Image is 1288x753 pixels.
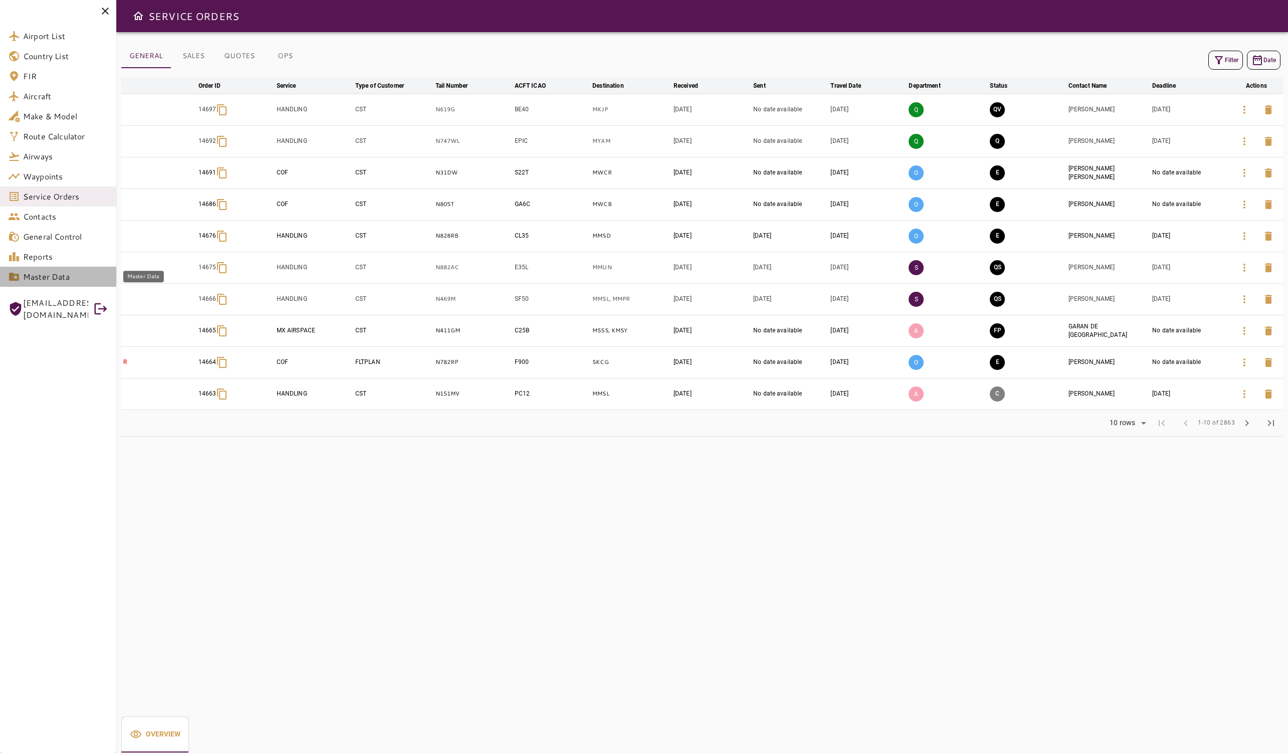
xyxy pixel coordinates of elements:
[592,232,670,240] p: MMSD
[828,157,907,189] td: [DATE]
[672,378,751,410] td: [DATE]
[592,137,670,145] p: MYAM
[353,378,434,410] td: CST
[275,378,353,410] td: HANDLING
[909,292,924,307] p: S
[355,80,404,92] div: Type of Customer
[513,315,591,346] td: C25B
[828,283,907,315] td: [DATE]
[277,80,309,92] span: Service
[123,358,194,366] p: R
[828,378,907,410] td: [DATE]
[513,157,591,189] td: S22T
[1232,287,1256,311] button: Details
[1256,161,1280,185] button: Delete
[275,346,353,378] td: COF
[909,102,924,117] p: Q
[751,189,828,220] td: No date available
[672,346,751,378] td: [DATE]
[592,200,670,209] p: MWCB
[275,220,353,252] td: HANDLING
[436,358,511,366] p: N782RP
[990,292,1005,307] button: QUOTE SENT
[23,191,108,203] span: Service Orders
[198,105,217,114] p: 14697
[990,197,1005,212] button: EXECUTION
[216,44,263,68] button: QUOTES
[1066,220,1150,252] td: [PERSON_NAME]
[1103,416,1150,431] div: 10 rows
[674,80,698,92] div: Received
[909,197,924,212] p: O
[592,168,670,177] p: MWCR
[909,387,924,402] p: A
[990,102,1005,117] button: QUOTE VALIDATED
[1232,224,1256,248] button: Details
[121,44,171,68] button: GENERAL
[674,80,711,92] span: Received
[751,346,828,378] td: No date available
[909,260,924,275] p: S
[592,80,623,92] div: Destination
[353,220,434,252] td: CST
[275,252,353,283] td: HANDLING
[1066,346,1150,378] td: [PERSON_NAME]
[1174,411,1198,435] span: Previous Page
[672,252,751,283] td: [DATE]
[515,80,559,92] span: ACFT ICAO
[1256,224,1280,248] button: Delete
[355,80,417,92] span: Type of Customer
[1265,417,1277,429] span: last_page
[909,80,953,92] span: Department
[990,260,1005,275] button: QUOTE SENT
[1066,252,1150,283] td: [PERSON_NAME]
[1150,252,1230,283] td: [DATE]
[1107,419,1138,427] div: 10 rows
[1232,382,1256,406] button: Details
[275,315,353,346] td: MX AIRSPACE
[277,80,296,92] div: Service
[1256,382,1280,406] button: Delete
[436,105,511,114] p: N619G
[1150,189,1230,220] td: No date available
[353,157,434,189] td: CST
[436,200,511,209] p: N805T
[909,80,940,92] div: Department
[23,211,108,223] span: Contacts
[436,80,468,92] div: Tail Number
[1068,80,1120,92] span: Contact Name
[198,80,221,92] div: Order ID
[436,80,481,92] span: Tail Number
[23,90,108,102] span: Aircraft
[1232,98,1256,122] button: Details
[1232,256,1256,280] button: Details
[23,271,108,283] span: Master Data
[23,130,108,142] span: Route Calculator
[1232,129,1256,153] button: Details
[1150,346,1230,378] td: No date available
[1066,94,1150,125] td: [PERSON_NAME]
[1232,319,1256,343] button: Details
[1066,189,1150,220] td: [PERSON_NAME]
[275,94,353,125] td: HANDLING
[990,80,1020,92] span: Status
[513,125,591,157] td: EPIC
[1066,125,1150,157] td: [PERSON_NAME]
[672,94,751,125] td: [DATE]
[263,44,308,68] button: OPS
[198,263,217,272] p: 14675
[1152,80,1176,92] div: Deadline
[909,134,924,149] p: Q
[198,390,217,398] p: 14663
[1150,283,1230,315] td: [DATE]
[990,165,1005,180] button: EXECUTION
[592,80,636,92] span: Destination
[23,170,108,182] span: Waypoints
[353,315,434,346] td: CST
[353,125,434,157] td: CST
[23,110,108,122] span: Make & Model
[1256,193,1280,217] button: Delete
[275,189,353,220] td: COF
[753,80,779,92] span: Sent
[275,283,353,315] td: HANDLING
